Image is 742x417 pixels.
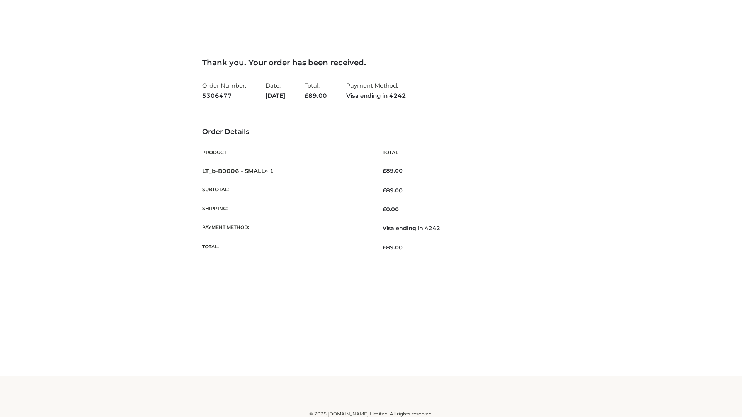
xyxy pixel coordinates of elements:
li: Order Number: [202,79,246,102]
strong: Visa ending in 4242 [346,91,406,101]
th: Product [202,144,371,161]
bdi: 89.00 [383,167,403,174]
span: £ [383,187,386,194]
span: 89.00 [305,92,327,99]
th: Subtotal: [202,181,371,200]
strong: 5306477 [202,91,246,101]
span: 89.00 [383,187,403,194]
th: Payment method: [202,219,371,238]
th: Shipping: [202,200,371,219]
td: Visa ending in 4242 [371,219,540,238]
h3: Order Details [202,128,540,136]
li: Date: [265,79,285,102]
th: Total: [202,238,371,257]
h3: Thank you. Your order has been received. [202,58,540,67]
span: £ [383,244,386,251]
span: £ [383,167,386,174]
bdi: 0.00 [383,206,399,213]
span: 89.00 [383,244,403,251]
span: £ [383,206,386,213]
th: Total [371,144,540,161]
span: £ [305,92,308,99]
strong: × 1 [265,167,274,175]
strong: LT_b-B0006 - SMALL [202,167,274,175]
li: Total: [305,79,327,102]
li: Payment Method: [346,79,406,102]
strong: [DATE] [265,91,285,101]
